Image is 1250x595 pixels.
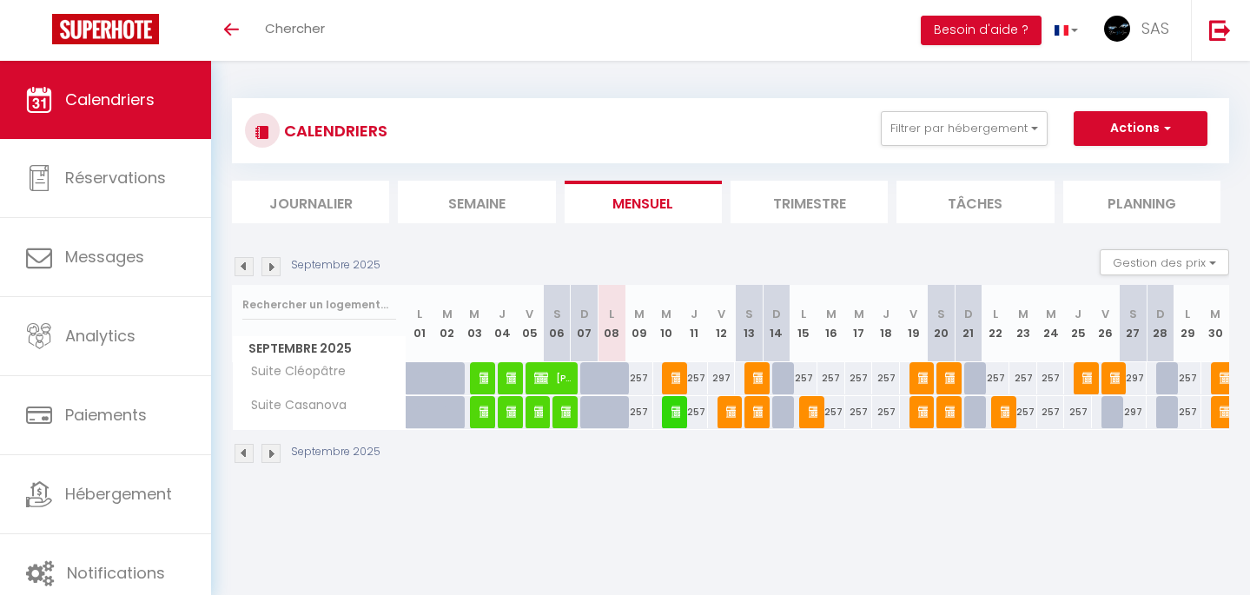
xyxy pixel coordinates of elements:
[291,444,380,460] p: Septembre 2025
[1075,306,1081,322] abbr: J
[561,395,571,428] span: Amelie Le Ray
[543,285,571,362] th: 06
[1082,361,1092,394] span: [PERSON_NAME]
[726,395,736,428] span: [PERSON_NAME]
[1141,17,1169,39] span: SAS
[918,395,928,428] span: [PERSON_NAME]
[291,257,380,274] p: Septembre 2025
[479,395,489,428] span: [PERSON_NAME]
[1037,285,1065,362] th: 24
[872,285,900,362] th: 18
[671,395,681,428] span: [PERSON_NAME]
[634,306,645,322] abbr: M
[599,285,626,362] th: 08
[571,285,599,362] th: 07
[516,285,544,362] th: 05
[927,285,955,362] th: 20
[469,306,479,322] abbr: M
[763,285,790,362] th: 14
[506,361,516,394] span: [PERSON_NAME]
[534,395,544,428] span: [PERSON_NAME]
[1100,249,1229,275] button: Gestion des prix
[1037,362,1065,394] div: 257
[1210,306,1220,322] abbr: M
[417,306,422,322] abbr: L
[1174,362,1202,394] div: 257
[65,404,147,426] span: Paiements
[553,306,561,322] abbr: S
[479,361,489,394] span: [PERSON_NAME] LE MER
[65,89,155,110] span: Calendriers
[1174,285,1202,362] th: 29
[242,289,396,321] input: Rechercher un logement...
[921,16,1042,45] button: Besoin d'aide ?
[609,306,614,322] abbr: L
[680,396,708,428] div: 257
[845,396,873,428] div: 257
[1064,396,1092,428] div: 257
[691,306,698,322] abbr: J
[1046,306,1056,322] abbr: M
[745,306,753,322] abbr: S
[580,306,589,322] abbr: D
[65,325,136,347] span: Analytics
[945,395,955,428] span: [PERSON_NAME]
[680,285,708,362] th: 11
[872,396,900,428] div: 257
[65,246,144,268] span: Messages
[506,395,516,428] span: [PERSON_NAME]
[280,111,387,150] h3: CALENDRIERS
[845,362,873,394] div: 257
[1110,361,1120,394] span: [PERSON_NAME]
[1101,306,1109,322] abbr: V
[817,362,845,394] div: 257
[65,167,166,188] span: Réservations
[526,306,533,322] abbr: V
[1009,285,1037,362] th: 23
[790,285,818,362] th: 15
[809,395,818,428] span: [PERSON_NAME]
[826,306,837,322] abbr: M
[753,361,763,394] span: [PERSON_NAME]
[1156,306,1165,322] abbr: D
[625,362,653,394] div: 257
[1147,285,1174,362] th: 28
[817,396,845,428] div: 257
[67,562,165,584] span: Notifications
[1174,396,1202,428] div: 257
[753,395,763,428] span: [PERSON_NAME]
[625,285,653,362] th: 09
[661,306,671,322] abbr: M
[1064,285,1092,362] th: 25
[982,285,1010,362] th: 22
[731,181,888,223] li: Trimestre
[1009,362,1037,394] div: 257
[993,306,998,322] abbr: L
[488,285,516,362] th: 04
[937,306,945,322] abbr: S
[964,306,973,322] abbr: D
[900,285,928,362] th: 19
[1009,396,1037,428] div: 257
[735,285,763,362] th: 13
[680,362,708,394] div: 257
[708,362,736,394] div: 297
[718,306,725,322] abbr: V
[881,111,1048,146] button: Filtrer par hébergement
[461,285,489,362] th: 03
[845,285,873,362] th: 17
[1185,306,1190,322] abbr: L
[653,285,681,362] th: 10
[883,306,890,322] abbr: J
[801,306,806,322] abbr: L
[433,285,461,362] th: 02
[499,306,506,322] abbr: J
[955,285,982,362] th: 21
[1129,306,1137,322] abbr: S
[265,19,325,37] span: Chercher
[1209,19,1231,41] img: logout
[708,285,736,362] th: 12
[1120,396,1147,428] div: 297
[790,362,818,394] div: 257
[1001,395,1010,428] span: [PERSON_NAME]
